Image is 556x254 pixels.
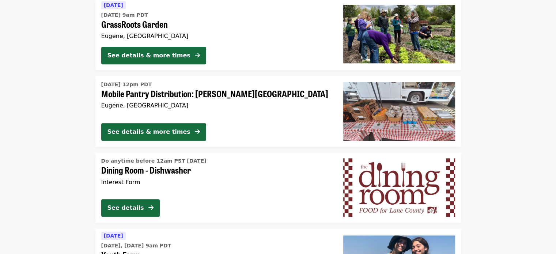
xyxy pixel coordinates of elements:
div: Eugene, [GEOGRAPHIC_DATA] [101,102,332,109]
span: Interest Form [101,179,140,186]
span: GrassRoots Garden [101,19,332,30]
span: [DATE] [104,2,123,8]
i: arrow-right icon [195,52,200,59]
a: See details for "Mobile Pantry Distribution: Sheldon Community Center" [95,76,461,146]
a: See details for "Dining Room - Dishwasher" [95,152,461,223]
img: Dining Room - Dishwasher organized by FOOD For Lane County [343,158,455,217]
time: [DATE], [DATE] 9am PDT [101,242,171,250]
div: See details [107,204,144,212]
span: Do anytime before 12am PST [DATE] [101,158,207,164]
button: See details [101,199,160,217]
img: GrassRoots Garden organized by FOOD For Lane County [343,5,455,63]
i: arrow-right icon [148,204,154,211]
span: Dining Room - Dishwasher [101,165,332,175]
i: arrow-right icon [195,128,200,135]
time: [DATE] 9am PDT [101,11,148,19]
div: See details & more times [107,51,190,60]
img: Mobile Pantry Distribution: Sheldon Community Center organized by FOOD For Lane County [343,82,455,140]
span: [DATE] [104,233,123,239]
span: Mobile Pantry Distribution: [PERSON_NAME][GEOGRAPHIC_DATA] [101,88,332,99]
div: See details & more times [107,128,190,136]
button: See details & more times [101,123,206,141]
time: [DATE] 12pm PDT [101,81,152,88]
button: See details & more times [101,47,206,64]
div: Eugene, [GEOGRAPHIC_DATA] [101,33,332,39]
